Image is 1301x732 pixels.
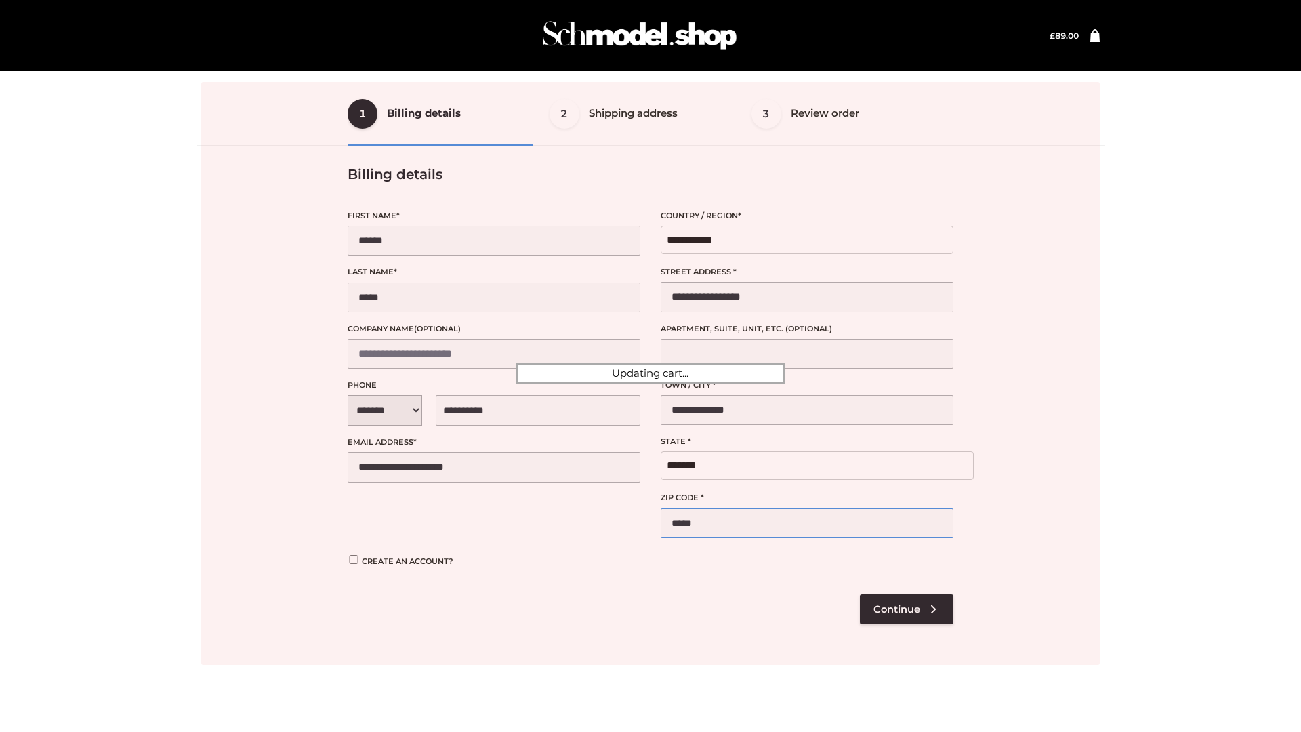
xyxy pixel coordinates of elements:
div: Updating cart... [516,363,785,384]
a: £89.00 [1050,30,1079,41]
img: Schmodel Admin 964 [538,9,741,62]
span: £ [1050,30,1055,41]
bdi: 89.00 [1050,30,1079,41]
